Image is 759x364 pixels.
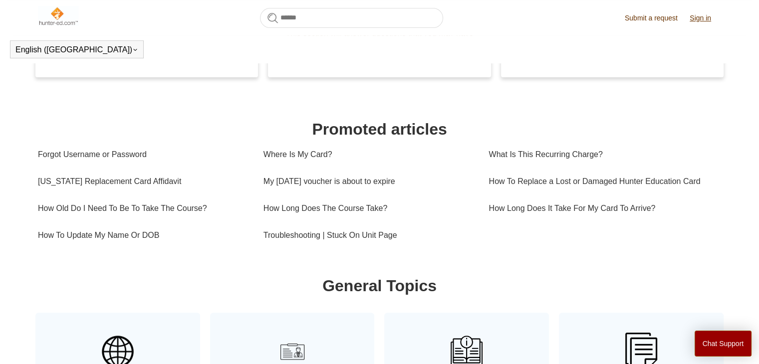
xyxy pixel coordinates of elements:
[489,141,714,168] a: What Is This Recurring Charge?
[260,8,443,28] input: Search
[625,13,688,23] a: Submit a request
[263,141,474,168] a: Where Is My Card?
[489,168,714,195] a: How To Replace a Lost or Damaged Hunter Education Card
[38,6,78,26] img: Hunter-Ed Help Center home page
[38,141,249,168] a: Forgot Username or Password
[263,222,474,249] a: Troubleshooting | Stuck On Unit Page
[695,331,752,357] button: Chat Support
[38,117,721,141] h1: Promoted articles
[38,274,721,298] h1: General Topics
[38,168,249,195] a: [US_STATE] Replacement Card Affidavit
[263,195,474,222] a: How Long Does The Course Take?
[38,195,249,222] a: How Old Do I Need To Be To Take The Course?
[489,195,714,222] a: How Long Does It Take For My Card To Arrive?
[15,45,138,54] button: English ([GEOGRAPHIC_DATA])
[690,13,721,23] a: Sign in
[38,222,249,249] a: How To Update My Name Or DOB
[263,168,474,195] a: My [DATE] voucher is about to expire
